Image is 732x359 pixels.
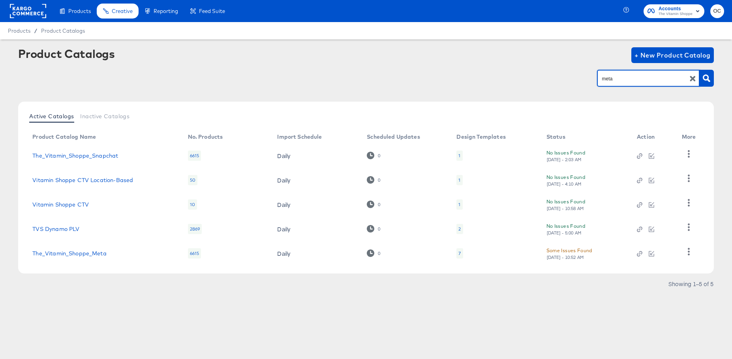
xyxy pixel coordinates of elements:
[367,134,420,140] div: Scheduled Updates
[367,225,381,233] div: 0
[546,255,584,260] div: [DATE] - 10:52 AM
[32,177,133,183] a: Vitamin Shoppe CTV Location-Based
[30,28,41,34] span: /
[458,250,461,257] div: 7
[377,202,381,207] div: 0
[271,143,360,168] td: Daily
[377,177,381,183] div: 0
[188,224,202,234] div: 2869
[271,241,360,266] td: Daily
[456,151,462,161] div: 1
[540,131,631,143] th: Status
[199,8,225,14] span: Feed Suite
[188,199,197,210] div: 10
[631,47,714,63] button: + New Product Catalog
[188,175,197,185] div: 50
[32,134,96,140] div: Product Catalog Name
[634,50,711,61] span: + New Product Catalog
[18,47,114,60] div: Product Catalogs
[659,11,693,17] span: The Vitamin Shoppe
[32,226,79,232] a: TVS Dynamo PLV
[41,28,85,34] a: Product Catalogs
[367,176,381,184] div: 0
[600,74,684,83] input: Search Product Catalogs
[8,28,30,34] span: Products
[367,249,381,257] div: 0
[188,248,201,259] div: 6615
[546,246,592,255] div: Some Issues Found
[377,251,381,256] div: 0
[631,131,676,143] th: Action
[112,8,133,14] span: Creative
[644,4,704,18] button: AccountsThe Vitamin Shoppe
[668,281,714,286] div: Showing 1–5 of 5
[367,201,381,208] div: 0
[456,175,462,185] div: 1
[154,8,178,14] span: Reporting
[188,151,201,161] div: 6615
[377,226,381,232] div: 0
[271,217,360,241] td: Daily
[32,153,118,159] a: The_Vitamin_Shoppe_Snapchat
[188,134,223,140] div: No. Products
[546,246,592,260] button: Some Issues Found[DATE] - 10:52 AM
[277,134,322,140] div: Import Schedule
[271,192,360,217] td: Daily
[458,177,460,183] div: 1
[676,131,706,143] th: More
[29,113,74,119] span: Active Catalogs
[458,226,461,232] div: 2
[456,224,463,234] div: 2
[659,5,693,13] span: Accounts
[80,113,130,119] span: Inactive Catalogs
[271,168,360,192] td: Daily
[456,248,463,259] div: 7
[458,201,460,208] div: 1
[456,134,505,140] div: Design Templates
[32,201,89,208] a: Vitamin Shoppe CTV
[713,7,721,16] span: OC
[377,153,381,158] div: 0
[710,4,724,18] button: OC
[458,153,460,159] div: 1
[68,8,91,14] span: Products
[32,250,106,257] a: The_Vitamin_Shoppe_Meta
[367,152,381,159] div: 0
[456,199,462,210] div: 1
